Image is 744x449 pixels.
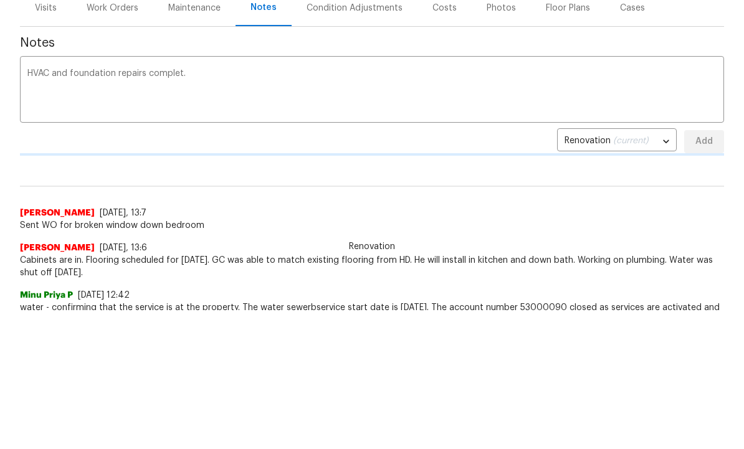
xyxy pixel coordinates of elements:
span: Cabinets are in. Flooring scheduled for [DATE]. GC was able to match existing flooring from HD. H... [20,254,724,279]
span: [DATE], 13:7 [100,209,146,217]
div: Renovation (current) [557,126,677,157]
div: Photos [487,2,516,14]
span: [DATE] 12:42 [78,291,130,300]
span: [PERSON_NAME] [20,207,95,219]
span: [PERSON_NAME] [20,242,95,254]
span: (current) [613,136,649,145]
div: Maintenance [168,2,221,14]
span: Minu Priya P [20,289,73,301]
textarea: HVAC and foundation repairs complet. [27,69,717,113]
span: Notes [20,37,724,49]
span: Sent WO for broken window down bedroom [20,219,724,232]
span: water - confirming that the service is at the property. The water sewerbservice start date is [DA... [20,301,724,326]
div: Visits [35,2,57,14]
span: Renovation [341,240,403,253]
div: Cases [620,2,645,14]
div: Notes [250,1,277,14]
div: Condition Adjustments [307,2,403,14]
div: Floor Plans [546,2,590,14]
div: Costs [432,2,457,14]
div: Work Orders [87,2,138,14]
span: [DATE], 13:6 [100,243,147,252]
